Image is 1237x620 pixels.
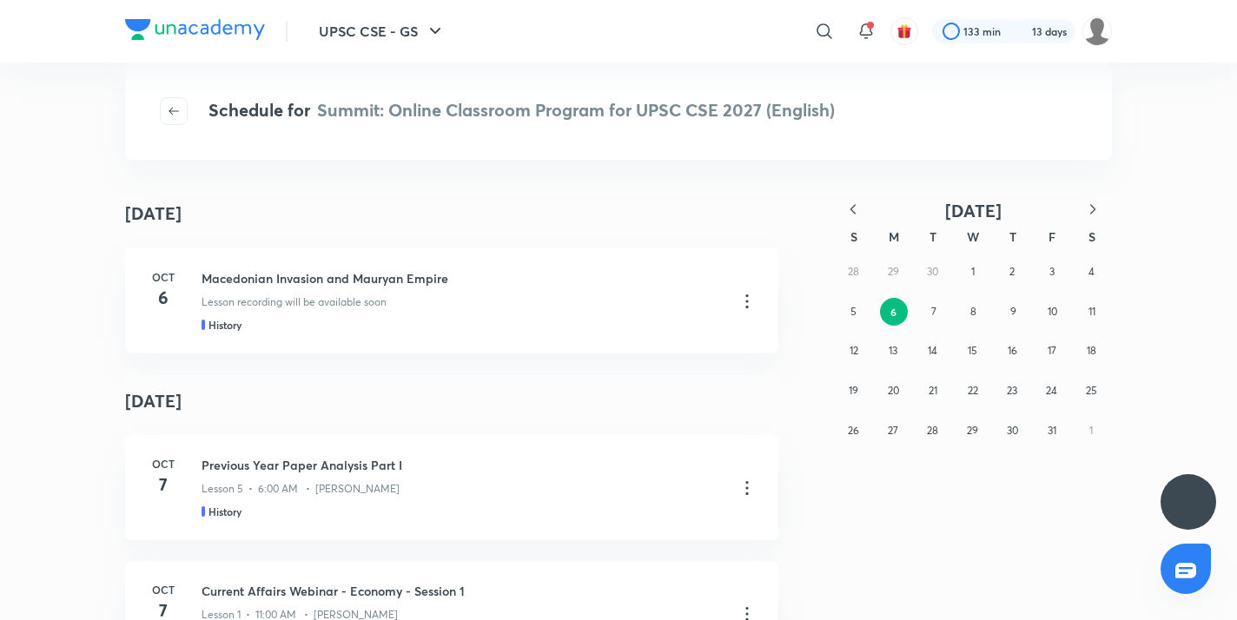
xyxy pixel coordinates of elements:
abbr: October 21, 2025 [929,384,937,397]
button: October 29, 2025 [959,417,987,445]
h3: Previous Year Paper Analysis Part I [202,456,723,474]
button: October 2, 2025 [998,258,1026,286]
abbr: Tuesday [929,228,936,245]
button: October 28, 2025 [919,417,947,445]
abbr: October 25, 2025 [1086,384,1097,397]
abbr: October 7, 2025 [931,305,936,318]
h3: Macedonian Invasion and Mauryan Empire [202,269,723,287]
abbr: October 19, 2025 [849,384,858,397]
button: October 16, 2025 [998,337,1026,365]
img: avatar [896,23,912,39]
button: October 31, 2025 [1038,417,1066,445]
button: October 22, 2025 [959,377,987,405]
h6: Oct [146,269,181,285]
abbr: October 8, 2025 [970,305,976,318]
abbr: October 17, 2025 [1048,344,1056,357]
button: October 25, 2025 [1077,377,1105,405]
abbr: Sunday [850,228,857,245]
abbr: October 20, 2025 [888,384,899,397]
button: avatar [890,17,918,45]
span: Summit: Online Classroom Program for UPSC CSE 2027 (English) [317,98,835,122]
abbr: October 1, 2025 [971,265,975,278]
abbr: October 5, 2025 [850,305,857,318]
abbr: October 2, 2025 [1009,265,1015,278]
abbr: October 27, 2025 [888,424,898,437]
abbr: Thursday [1009,228,1016,245]
p: Lesson 5 • 6:00 AM • [PERSON_NAME] [202,481,400,497]
p: Lesson recording will be available soon [202,294,387,310]
abbr: Friday [1048,228,1055,245]
button: UPSC CSE - GS [308,14,456,49]
button: October 7, 2025 [920,298,948,326]
button: October 11, 2025 [1078,298,1106,326]
button: October 20, 2025 [879,377,907,405]
h5: History [208,317,241,333]
abbr: October 3, 2025 [1049,265,1055,278]
button: October 10, 2025 [1039,298,1067,326]
abbr: October 30, 2025 [1007,424,1018,437]
h4: [DATE] [125,201,182,227]
h4: 6 [146,285,181,311]
button: October 6, 2025 [880,298,908,326]
button: October 26, 2025 [840,417,868,445]
button: October 9, 2025 [999,298,1027,326]
h4: Schedule for [208,97,835,125]
abbr: October 22, 2025 [968,384,978,397]
button: [DATE] [872,200,1074,221]
button: October 4, 2025 [1077,258,1105,286]
img: Celina Chingmuan [1082,16,1112,46]
h5: History [208,504,241,519]
button: October 17, 2025 [1038,337,1066,365]
a: Oct6Macedonian Invasion and Mauryan EmpireLesson recording will be available soonHistory [125,248,778,353]
button: October 14, 2025 [919,337,947,365]
abbr: October 23, 2025 [1007,384,1017,397]
button: October 5, 2025 [840,298,868,326]
abbr: Saturday [1088,228,1095,245]
button: October 23, 2025 [998,377,1026,405]
button: October 21, 2025 [919,377,947,405]
img: Company Logo [125,19,265,40]
abbr: October 24, 2025 [1046,384,1057,397]
button: October 3, 2025 [1038,258,1066,286]
a: Oct7Previous Year Paper Analysis Part ILesson 5 • 6:00 AM • [PERSON_NAME]History [125,435,778,540]
abbr: October 29, 2025 [967,424,978,437]
abbr: October 6, 2025 [890,305,896,319]
abbr: October 28, 2025 [927,424,938,437]
h3: Current Affairs Webinar - Economy - Session 1 [202,582,723,600]
button: October 19, 2025 [840,377,868,405]
h4: 7 [146,472,181,498]
button: October 15, 2025 [959,337,987,365]
button: October 30, 2025 [998,417,1026,445]
abbr: October 12, 2025 [850,344,858,357]
button: October 24, 2025 [1038,377,1066,405]
abbr: Wednesday [967,228,979,245]
abbr: October 16, 2025 [1008,344,1017,357]
abbr: October 9, 2025 [1010,305,1016,318]
abbr: October 26, 2025 [848,424,859,437]
span: [DATE] [945,199,1002,222]
h6: Oct [146,456,181,472]
button: October 12, 2025 [840,337,868,365]
h4: [DATE] [125,374,778,428]
abbr: October 15, 2025 [968,344,977,357]
img: streak [1011,23,1029,40]
button: October 13, 2025 [879,337,907,365]
button: October 18, 2025 [1077,337,1105,365]
img: ttu [1178,491,1199,512]
abbr: Monday [889,228,899,245]
button: October 1, 2025 [959,258,987,286]
abbr: October 18, 2025 [1087,344,1096,357]
a: Company Logo [125,19,265,44]
abbr: October 13, 2025 [889,344,897,357]
button: October 8, 2025 [959,298,987,326]
abbr: October 11, 2025 [1088,305,1095,318]
abbr: October 10, 2025 [1048,305,1057,318]
button: October 27, 2025 [879,417,907,445]
abbr: October 4, 2025 [1088,265,1095,278]
h6: Oct [146,582,181,597]
abbr: October 31, 2025 [1048,424,1056,437]
abbr: October 14, 2025 [928,344,937,357]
